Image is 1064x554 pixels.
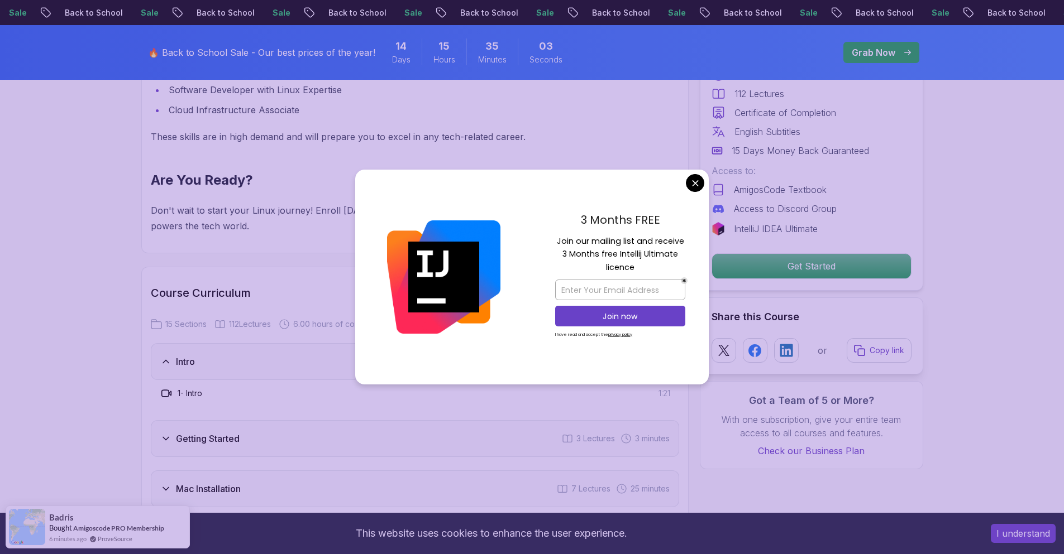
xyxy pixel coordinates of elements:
[316,7,392,18] p: Back to School
[395,38,407,54] span: 14 Days
[178,388,202,399] h3: 1 - Intro
[49,523,72,532] span: Bought
[49,534,87,543] span: 6 minutes ago
[448,7,524,18] p: Back to School
[734,202,837,215] p: Access to Discord Group
[635,433,670,444] span: 3 minutes
[539,38,553,54] span: 3 Seconds
[818,344,827,357] p: or
[631,483,670,494] span: 25 minutes
[293,319,373,330] span: 6.00 hours of content
[712,164,912,177] p: Access to:
[128,7,164,18] p: Sale
[975,7,1051,18] p: Back to School
[870,345,904,356] p: Copy link
[524,7,560,18] p: Sale
[433,54,455,65] span: Hours
[176,432,240,445] h3: Getting Started
[712,393,912,408] h3: Got a Team of 5 or More?
[98,534,132,543] a: ProveSource
[847,338,912,363] button: Copy link
[260,7,296,18] p: Sale
[151,470,679,507] button: Mac Installation7 Lectures 25 minutes
[151,285,679,301] h2: Course Curriculum
[73,524,164,532] a: Amigoscode PRO Membership
[580,7,656,18] p: Back to School
[165,82,626,98] li: Software Developer with Linux Expertise
[151,343,679,380] button: Intro1 Lecture 1 minute
[734,125,800,138] p: English Subtitles
[712,254,911,278] p: Get Started
[148,46,375,59] p: 🔥 Back to School Sale - Our best prices of the year!
[712,7,788,18] p: Back to School
[176,355,195,368] h3: Intro
[571,483,610,494] span: 7 Lectures
[656,7,691,18] p: Sale
[53,7,128,18] p: Back to School
[9,509,45,545] img: provesource social proof notification image
[712,413,912,440] p: With one subscription, give your entire team access to all courses and features.
[392,54,411,65] span: Days
[529,54,562,65] span: Seconds
[991,524,1056,543] button: Accept cookies
[165,319,207,330] span: 15 Sections
[734,183,827,196] p: AmigosCode Textbook
[485,38,499,54] span: 35 Minutes
[659,388,670,399] span: 1:21
[478,54,507,65] span: Minutes
[49,513,74,522] span: badris
[919,7,955,18] p: Sale
[392,7,428,18] p: Sale
[151,203,626,234] p: Don't wait to start your Linux journey! Enroll [DATE] and become proficient in the operating syst...
[734,106,836,119] p: Certificate of Completion
[176,482,241,495] h3: Mac Installation
[229,319,271,330] span: 112 Lectures
[151,129,626,144] p: These skills are in high demand and will prepare you to excel in any tech-related career.
[151,171,626,189] h2: Are You Ready?
[712,222,725,235] img: jetbrains logo
[151,420,679,457] button: Getting Started3 Lectures 3 minutes
[852,46,895,59] p: Grab Now
[438,38,450,54] span: 15 Hours
[734,87,784,100] p: 112 Lectures
[165,102,626,118] li: Cloud Infrastructure Associate
[712,309,912,325] h2: Share this Course
[184,7,260,18] p: Back to School
[8,521,974,546] div: This website uses cookies to enhance the user experience.
[843,7,919,18] p: Back to School
[576,433,615,444] span: 3 Lectures
[712,444,912,457] a: Check our Business Plan
[734,222,818,235] p: IntelliJ IDEA Ultimate
[712,253,912,279] button: Get Started
[732,144,869,157] p: 15 Days Money Back Guaranteed
[788,7,823,18] p: Sale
